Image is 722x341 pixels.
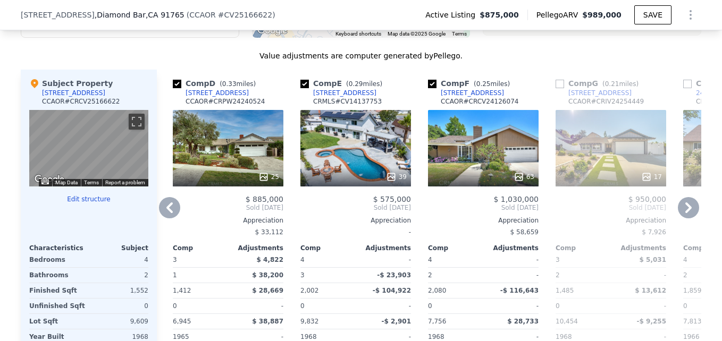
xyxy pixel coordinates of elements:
[428,287,446,294] span: 2,080
[377,271,411,279] span: -$ 23,903
[257,256,283,263] span: $ 4,822
[556,287,574,294] span: 1,485
[356,244,411,252] div: Adjustments
[29,244,89,252] div: Characteristics
[29,283,87,298] div: Finished Sqft
[683,287,701,294] span: 1,859
[683,256,687,263] span: 4
[428,268,481,283] div: 2
[89,244,148,252] div: Subject
[611,244,666,252] div: Adjustments
[428,318,446,325] span: 7,756
[230,299,283,313] div: -
[641,172,662,182] div: 17
[556,268,609,283] div: 2
[187,10,275,20] div: ( )
[258,172,279,182] div: 25
[228,244,283,252] div: Adjustments
[428,244,483,252] div: Comp
[485,299,539,313] div: -
[29,195,148,203] button: Edit structure
[255,24,290,38] img: Google
[441,89,504,97] div: [STREET_ADDRESS]
[186,97,265,106] div: CCAOR # CRPW24240524
[556,78,643,89] div: Comp G
[428,89,504,97] a: [STREET_ADDRESS]
[480,10,519,20] span: $875,000
[556,216,666,225] div: Appreciation
[428,78,514,89] div: Comp F
[29,299,87,313] div: Unfinished Sqft
[452,31,467,37] a: Terms
[105,180,145,185] a: Report a problem
[186,89,249,97] div: [STREET_ADDRESS]
[556,318,578,325] span: 10,454
[29,268,87,283] div: Bathrooms
[683,318,701,325] span: 7,813
[173,216,283,225] div: Appreciation
[29,110,148,186] div: Map
[476,80,491,88] span: 0.25
[386,172,407,182] div: 39
[536,10,583,20] span: Pellego ARV
[556,244,611,252] div: Comp
[173,203,283,212] span: Sold [DATE]
[493,195,539,203] span: $ 1,030,000
[32,173,67,186] a: Open this area in Google Maps (opens a new window)
[349,80,363,88] span: 0.29
[514,172,534,182] div: 63
[441,97,518,106] div: CCAOR # CRCV24126074
[428,203,539,212] span: Sold [DATE]
[41,180,49,184] button: Keyboard shortcuts
[485,268,539,283] div: -
[510,228,539,236] span: $ 58,659
[388,31,446,37] span: Map data ©2025 Google
[605,80,619,88] span: 0.21
[342,80,387,88] span: ( miles)
[300,302,305,310] span: 0
[173,244,228,252] div: Comp
[556,256,560,263] span: 3
[218,11,272,19] span: # CV25166622
[252,318,283,325] span: $ 38,887
[42,97,120,106] div: CCAOR # CRCV25166622
[683,302,687,310] span: 0
[640,256,666,263] span: $ 5,031
[335,30,381,38] button: Keyboard shortcuts
[255,24,290,38] a: Open this area in Google Maps (opens a new window)
[613,299,666,313] div: -
[628,195,666,203] span: $ 950,000
[635,287,666,294] span: $ 13,612
[189,11,216,19] span: CCAOR
[129,114,145,130] button: Toggle fullscreen view
[568,89,632,97] div: [STREET_ADDRESS]
[91,283,148,298] div: 1,552
[428,302,432,310] span: 0
[173,302,177,310] span: 0
[84,180,99,185] a: Terms
[29,252,87,267] div: Bedrooms
[146,11,184,19] span: , CA 91765
[382,318,411,325] span: -$ 2,901
[300,256,305,263] span: 4
[32,173,67,186] img: Google
[483,244,539,252] div: Adjustments
[29,78,113,89] div: Subject Property
[507,318,539,325] span: $ 28,733
[300,203,411,212] span: Sold [DATE]
[300,318,318,325] span: 9,832
[642,228,666,236] span: $ 7,926
[485,252,539,267] div: -
[252,271,283,279] span: $ 38,200
[313,97,382,106] div: CRMLS # CV14137753
[173,287,191,294] span: 1,412
[173,318,191,325] span: 6,945
[358,299,411,313] div: -
[425,10,480,20] span: Active Listing
[373,195,411,203] span: $ 575,000
[300,225,411,240] div: -
[222,80,237,88] span: 0.33
[300,287,318,294] span: 2,002
[91,314,148,329] div: 9,609
[680,4,701,25] button: Show Options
